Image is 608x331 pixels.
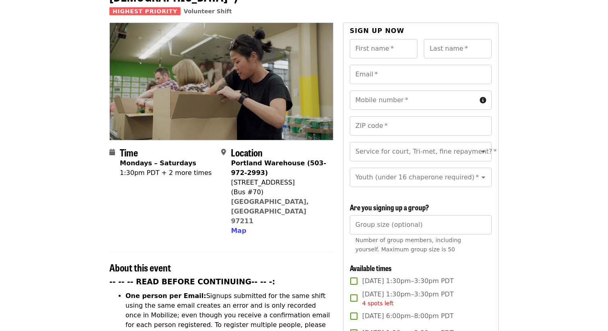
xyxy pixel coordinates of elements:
div: (Bus #70) [231,187,327,197]
input: [object Object] [350,215,492,234]
strong: -- -- -- READ BEFORE CONTINUING-- -- -: [109,278,275,286]
a: Volunteer Shift [184,8,232,14]
span: Location [231,145,263,159]
button: Open [478,146,489,157]
input: ZIP code [350,116,492,136]
span: Are you signing up a group? [350,202,429,212]
div: [STREET_ADDRESS] [231,178,327,187]
div: 1:30pm PDT + 2 more times [120,168,212,178]
span: Number of group members, including yourself. Maximum group size is 50 [355,237,461,253]
span: Available times [350,263,392,273]
a: [GEOGRAPHIC_DATA], [GEOGRAPHIC_DATA] 97211 [231,198,309,225]
span: About this event [109,260,171,274]
i: circle-info icon [480,97,486,104]
span: Sign up now [350,27,405,35]
button: Map [231,226,246,236]
input: First name [350,39,418,58]
input: Last name [424,39,492,58]
strong: Mondays – Saturdays [120,159,196,167]
span: [DATE] 1:30pm–3:30pm PDT [362,290,454,308]
strong: Portland Warehouse (503-972-2993) [231,159,326,177]
span: Time [120,145,138,159]
input: Mobile number [350,90,477,110]
span: [DATE] 6:00pm–8:00pm PDT [362,311,454,321]
span: [DATE] 1:30pm–3:30pm PDT [362,276,454,286]
button: Open [478,172,489,183]
img: July/Aug/Sept - Portland: Repack/Sort (age 8+) organized by Oregon Food Bank [110,23,333,140]
span: 4 spots left [362,300,394,306]
input: Email [350,65,492,84]
i: calendar icon [109,148,115,156]
span: Map [231,227,246,234]
span: Highest Priority [109,7,181,15]
i: map-marker-alt icon [221,148,226,156]
strong: One person per Email: [125,292,206,300]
